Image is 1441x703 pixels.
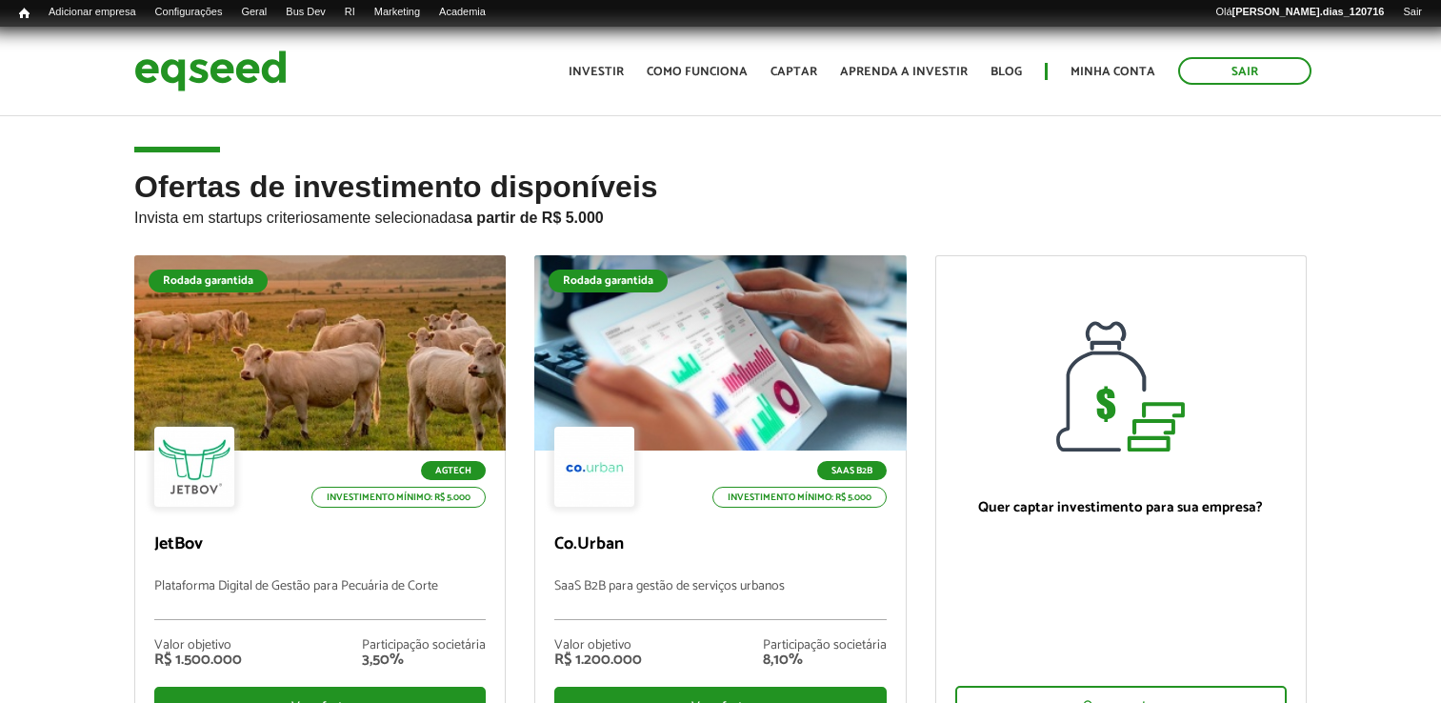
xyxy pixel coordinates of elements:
[134,46,287,96] img: EqSeed
[817,461,887,480] p: SaaS B2B
[365,5,430,20] a: Marketing
[763,653,887,668] div: 8,10%
[554,534,886,555] p: Co.Urban
[154,579,486,620] p: Plataforma Digital de Gestão para Pecuária de Corte
[134,204,1307,227] p: Invista em startups criteriosamente selecionadas
[1393,5,1431,20] a: Sair
[362,653,486,668] div: 3,50%
[464,210,604,226] strong: a partir de R$ 5.000
[311,487,486,508] p: Investimento mínimo: R$ 5.000
[19,7,30,20] span: Início
[955,499,1287,516] p: Quer captar investimento para sua empresa?
[154,653,242,668] div: R$ 1.500.000
[10,5,39,23] a: Início
[149,270,268,292] div: Rodada garantida
[763,639,887,653] div: Participação societária
[554,639,642,653] div: Valor objetivo
[991,66,1022,78] a: Blog
[1071,66,1155,78] a: Minha conta
[362,639,486,653] div: Participação societária
[569,66,624,78] a: Investir
[146,5,232,20] a: Configurações
[154,534,486,555] p: JetBov
[554,653,642,668] div: R$ 1.200.000
[840,66,968,78] a: Aprenda a investir
[421,461,486,480] p: Agtech
[1232,6,1385,17] strong: [PERSON_NAME].dias_120716
[39,5,146,20] a: Adicionar empresa
[154,639,242,653] div: Valor objetivo
[1178,57,1311,85] a: Sair
[231,5,276,20] a: Geral
[134,171,1307,255] h2: Ofertas de investimento disponíveis
[549,270,668,292] div: Rodada garantida
[1206,5,1393,20] a: Olá[PERSON_NAME].dias_120716
[712,487,887,508] p: Investimento mínimo: R$ 5.000
[647,66,748,78] a: Como funciona
[554,579,886,620] p: SaaS B2B para gestão de serviços urbanos
[276,5,335,20] a: Bus Dev
[430,5,495,20] a: Academia
[771,66,817,78] a: Captar
[335,5,365,20] a: RI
